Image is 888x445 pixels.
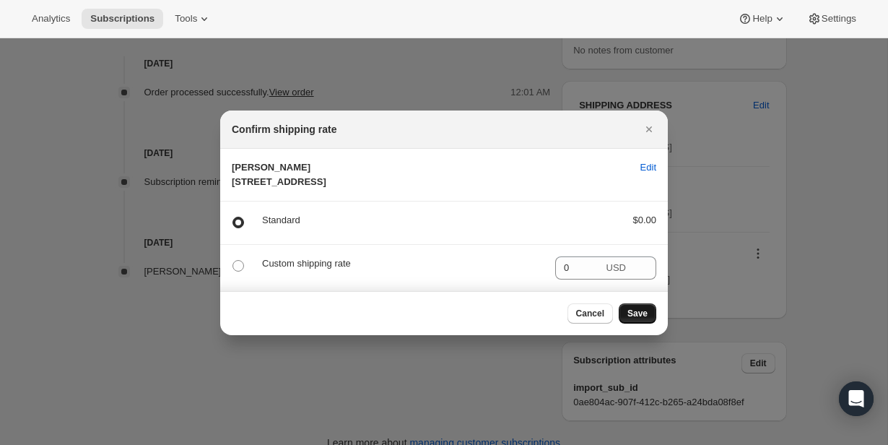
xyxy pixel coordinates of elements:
span: Analytics [32,13,70,25]
span: [PERSON_NAME] [STREET_ADDRESS] [232,162,326,187]
span: $0.00 [632,215,656,225]
span: Edit [640,160,656,175]
button: Help [729,9,795,29]
button: Subscriptions [82,9,163,29]
span: Tools [175,13,197,25]
button: Analytics [23,9,79,29]
button: Cancel [567,303,613,324]
p: Standard [262,213,609,228]
button: Edit [632,156,665,179]
p: Custom shipping rate [262,256,544,271]
span: Subscriptions [90,13,154,25]
button: Settings [798,9,865,29]
button: Close [639,119,659,139]
div: Open Intercom Messenger [839,381,874,416]
span: Cancel [576,308,604,319]
button: Tools [166,9,220,29]
span: Save [627,308,648,319]
span: Settings [822,13,856,25]
span: USD [606,262,626,273]
h2: Confirm shipping rate [232,122,336,137]
span: Help [752,13,772,25]
button: Save [619,303,656,324]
